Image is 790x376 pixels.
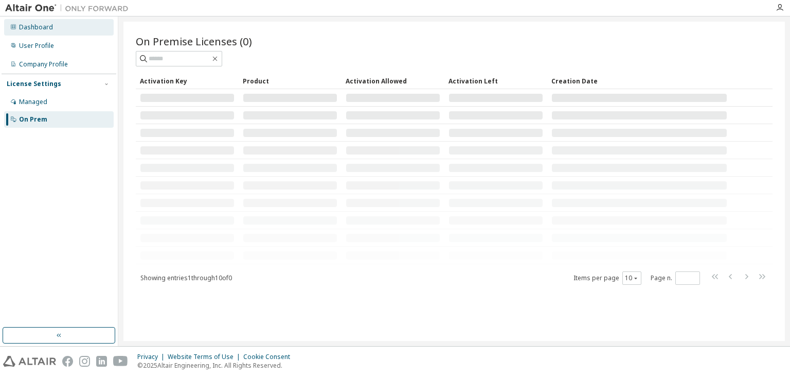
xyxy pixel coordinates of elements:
[79,356,90,367] img: instagram.svg
[3,356,56,367] img: altair_logo.svg
[5,3,134,13] img: Altair One
[140,274,232,282] span: Showing entries 1 through 10 of 0
[137,353,168,361] div: Privacy
[168,353,243,361] div: Website Terms of Use
[19,60,68,69] div: Company Profile
[651,271,700,285] span: Page n.
[448,73,543,89] div: Activation Left
[96,356,107,367] img: linkedin.svg
[625,274,639,282] button: 10
[137,361,296,370] p: © 2025 Altair Engineering, Inc. All Rights Reserved.
[19,23,53,31] div: Dashboard
[346,73,440,89] div: Activation Allowed
[140,73,235,89] div: Activation Key
[19,42,54,50] div: User Profile
[136,34,252,48] span: On Premise Licenses (0)
[243,73,337,89] div: Product
[62,356,73,367] img: facebook.svg
[19,98,47,106] div: Managed
[573,271,641,285] span: Items per page
[113,356,128,367] img: youtube.svg
[7,80,61,88] div: License Settings
[551,73,727,89] div: Creation Date
[19,115,47,124] div: On Prem
[243,353,296,361] div: Cookie Consent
